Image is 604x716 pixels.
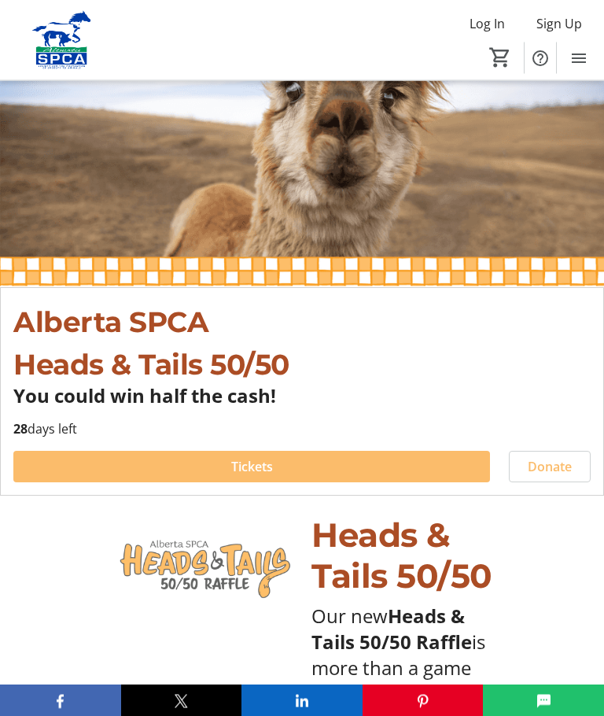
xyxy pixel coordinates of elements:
[13,348,289,382] span: Heads & Tails 50/50
[241,685,363,716] button: LinkedIn
[13,452,490,483] button: Tickets
[528,458,572,477] span: Donate
[509,452,591,483] button: Donate
[231,458,273,477] span: Tickets
[525,42,556,74] button: Help
[563,42,595,74] button: Menu
[311,603,472,655] strong: Heads & Tails 50/50 Raffle
[486,43,514,72] button: Cart
[470,14,505,33] span: Log In
[457,11,517,36] button: Log In
[536,14,582,33] span: Sign Up
[311,603,388,629] span: Our new
[9,11,114,70] img: Alberta SPCA's Logo
[110,515,293,618] img: undefined
[13,386,591,407] p: You could win half the cash!
[311,515,492,597] span: Heads & Tails 50/50
[524,11,595,36] button: Sign Up
[363,685,484,716] button: Pinterest
[13,305,208,340] span: Alberta SPCA
[13,421,28,438] span: 28
[483,685,604,716] button: SMS
[121,685,242,716] button: X
[13,420,591,439] p: days left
